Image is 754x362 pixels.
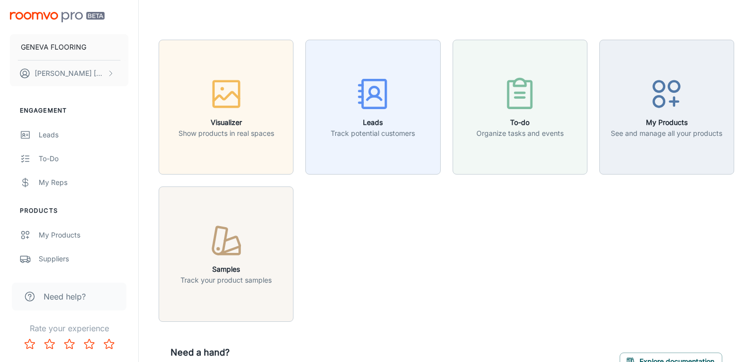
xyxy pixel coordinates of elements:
p: GENEVA FLOORING [21,42,86,53]
button: My ProductsSee and manage all your products [599,40,734,175]
button: Rate 5 star [99,334,119,354]
a: My ProductsSee and manage all your products [599,102,734,112]
button: Rate 4 star [79,334,99,354]
button: GENEVA FLOORING [10,34,128,60]
p: Organize tasks and events [476,128,564,139]
span: Need help? [44,291,86,302]
h6: Leads [331,117,415,128]
h6: My Products [611,117,722,128]
div: Leads [39,129,128,140]
button: Rate 1 star [20,334,40,354]
button: VisualizerShow products in real spaces [159,40,293,175]
a: LeadsTrack potential customers [305,102,440,112]
h6: Samples [180,264,272,275]
p: Track potential customers [331,128,415,139]
h6: Need a hand? [171,346,442,360]
h6: To-do [476,117,564,128]
div: My Reps [39,177,128,188]
div: Suppliers [39,253,128,264]
button: Rate 3 star [59,334,79,354]
p: [PERSON_NAME] [PERSON_NAME] [35,68,105,79]
img: Roomvo PRO Beta [10,12,105,22]
p: See and manage all your products [611,128,722,139]
div: To-do [39,153,128,164]
p: Track your product samples [180,275,272,286]
p: Show products in real spaces [178,128,274,139]
div: My Products [39,230,128,241]
button: LeadsTrack potential customers [305,40,440,175]
button: [PERSON_NAME] [PERSON_NAME] [10,60,128,86]
a: SamplesTrack your product samples [159,248,293,258]
button: Rate 2 star [40,334,59,354]
button: SamplesTrack your product samples [159,186,293,321]
p: Rate your experience [8,322,130,334]
button: To-doOrganize tasks and events [453,40,587,175]
a: To-doOrganize tasks and events [453,102,587,112]
h6: Visualizer [178,117,274,128]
